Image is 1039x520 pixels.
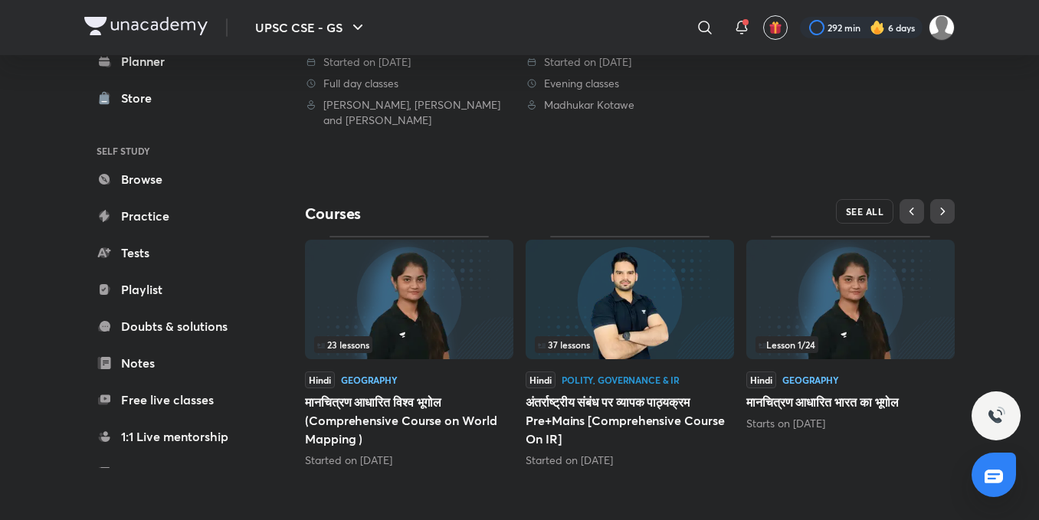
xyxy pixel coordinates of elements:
span: Lesson 1 / 24 [759,340,815,349]
div: Starts on Sep 8 [746,416,955,431]
div: अंतर्राष्ट्रीय संबंध पर व्यापक पाठ्यक्रम Pre+Mains [Comprehensive Course On IR] [526,236,734,467]
span: 37 lessons [538,340,590,349]
div: infocontainer [314,336,504,353]
div: left [314,336,504,353]
h4: Courses [305,204,630,224]
div: Store [121,89,161,107]
img: ttu [987,407,1005,425]
a: Practice [84,201,262,231]
div: Madhukar Kotawe [526,97,734,113]
a: Notes [84,348,262,378]
div: left [535,336,725,353]
img: Thumbnail [746,240,955,359]
img: Komal [929,15,955,41]
img: streak [870,20,885,35]
button: SEE ALL [836,199,894,224]
div: infosection [755,336,946,353]
a: Browse [84,164,262,195]
span: Hindi [746,371,776,388]
div: Started on 7 Aug 2025 [526,54,734,70]
a: Free live classes [84,384,262,415]
h5: मानचित्रण आधारित भारत का भूगोल [746,393,955,411]
h5: अंतर्राष्ट्रीय संबंध पर व्यापक पाठ्यक्रम Pre+Mains [Comprehensive Course On IR] [526,393,734,448]
a: 1:1 Live mentorship [84,421,262,452]
div: left [755,336,946,353]
div: Polity, Governance & IR [562,375,680,384]
div: infosection [314,336,504,353]
a: Tests [84,237,262,268]
a: Company Logo [84,17,208,39]
a: Planner [84,46,262,77]
a: Playlist [84,274,262,305]
div: मानचित्रण आधारित विश्व भूगोल (Comprehensive Course on World Mapping ) [305,236,513,467]
img: Company Logo [84,17,208,35]
div: Started on Jul 8 [526,453,734,468]
h5: मानचित्रण आधारित विश्व भूगोल (Comprehensive Course on World Mapping ) [305,393,513,448]
div: Started on Aug 11 [305,453,513,468]
h6: SELF STUDY [84,138,262,164]
button: avatar [763,15,788,40]
a: Unacademy books [84,458,262,489]
a: Store [84,83,262,113]
div: Atul Jain, Apoorva Rajput and Nipun Alambayan [305,97,513,128]
img: Thumbnail [305,240,513,359]
div: Evening classes [526,76,734,91]
span: Hindi [305,371,335,388]
div: Started on 11 Aug 2025 [305,54,513,70]
a: Doubts & solutions [84,311,262,342]
span: 23 lessons [317,340,369,349]
div: मानचित्रण आधारित भारत का भूगोल [746,236,955,430]
span: SEE ALL [846,206,884,217]
div: infocontainer [755,336,946,353]
div: Full day classes [305,76,513,91]
div: Geography [782,375,839,384]
img: Thumbnail [526,240,734,359]
div: infosection [535,336,725,353]
span: Hindi [526,371,556,388]
div: Geography [341,375,398,384]
button: UPSC CSE - GS [246,12,376,43]
img: avatar [769,21,782,34]
div: infocontainer [535,336,725,353]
